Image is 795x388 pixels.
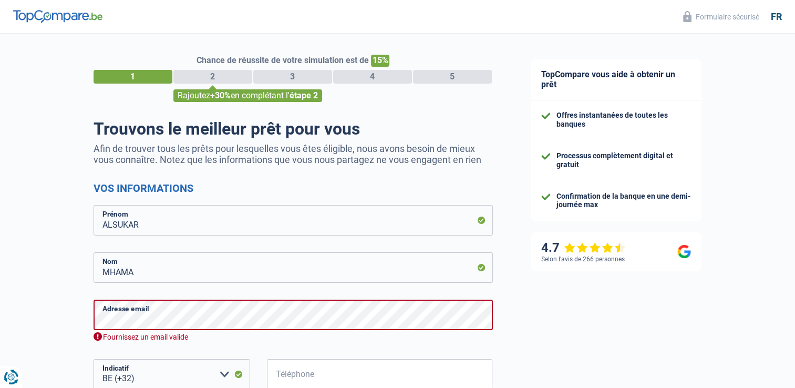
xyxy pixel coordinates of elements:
[371,55,389,67] span: 15%
[13,10,102,23] img: TopCompare Logo
[94,70,172,84] div: 1
[94,332,493,342] div: Fournissez un email valide
[173,89,322,102] div: Rajoutez en complétant l'
[197,55,369,65] span: Chance de réussite de votre simulation est de
[556,192,691,210] div: Confirmation de la banque en une demi-journée max
[94,182,493,195] h2: Vos informations
[531,59,701,100] div: TopCompare vous aide à obtenir un prêt
[771,11,782,23] div: fr
[290,90,318,100] span: étape 2
[413,70,492,84] div: 5
[253,70,332,84] div: 3
[556,111,691,129] div: Offres instantanées de toutes les banques
[541,256,625,263] div: Selon l’avis de 266 personnes
[94,143,493,165] p: Afin de trouver tous les prêts pour lesquelles vous êtes éligible, nous avons besoin de mieux vou...
[556,151,691,169] div: Processus complètement digital et gratuit
[677,8,766,25] button: Formulaire sécurisé
[210,90,231,100] span: +30%
[94,119,493,139] h1: Trouvons le meilleur prêt pour vous
[333,70,412,84] div: 4
[173,70,252,84] div: 2
[541,240,626,256] div: 4.7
